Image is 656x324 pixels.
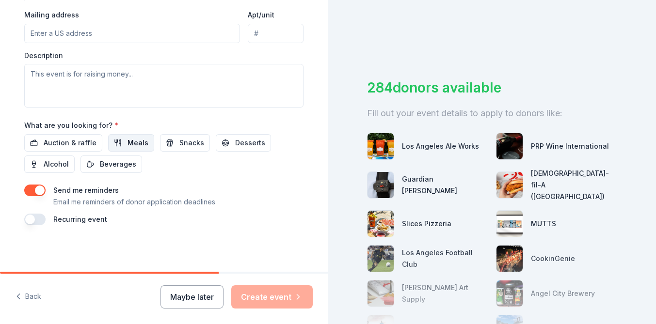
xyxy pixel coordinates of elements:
div: [DEMOGRAPHIC_DATA]-fil-A ([GEOGRAPHIC_DATA]) [531,168,617,202]
label: Recurring event [53,215,107,223]
div: Guardian [PERSON_NAME] [402,173,488,197]
img: photo for Los Angeles Ale Works [368,133,394,159]
span: Alcohol [44,158,69,170]
span: Desserts [235,137,265,149]
span: Auction & raffle [44,137,96,149]
img: photo for PRP Wine International [496,133,523,159]
button: Alcohol [24,155,75,173]
button: Beverages [80,155,142,173]
img: photo for Guardian Angel Device [368,172,394,198]
img: photo for MUTTS [496,211,523,237]
button: Snacks [160,134,210,152]
button: Meals [108,134,154,152]
div: 284 donors available [367,77,618,98]
label: Description [24,51,63,61]
button: Back [16,287,41,307]
div: Slices Pizzeria [402,218,451,230]
div: Los Angeles Ale Works [402,140,479,152]
span: Meals [128,137,148,149]
label: Send me reminders [53,186,119,194]
div: MUTTS [531,218,556,230]
span: Beverages [100,158,136,170]
input: Enter a US address [24,24,240,43]
label: What are you looking for? [24,121,118,130]
img: photo for Chick-fil-A (Los Angeles) [496,172,523,198]
div: Fill out your event details to apply to donors like: [367,106,618,121]
button: Auction & raffle [24,134,102,152]
div: PRP Wine International [531,140,609,152]
button: Desserts [216,134,271,152]
input: # [248,24,304,43]
label: Apt/unit [248,10,274,20]
img: photo for Slices Pizzeria [368,211,394,237]
p: Email me reminders of donor application deadlines [53,196,215,208]
label: Mailing address [24,10,79,20]
button: Maybe later [160,285,224,309]
span: Snacks [179,137,204,149]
